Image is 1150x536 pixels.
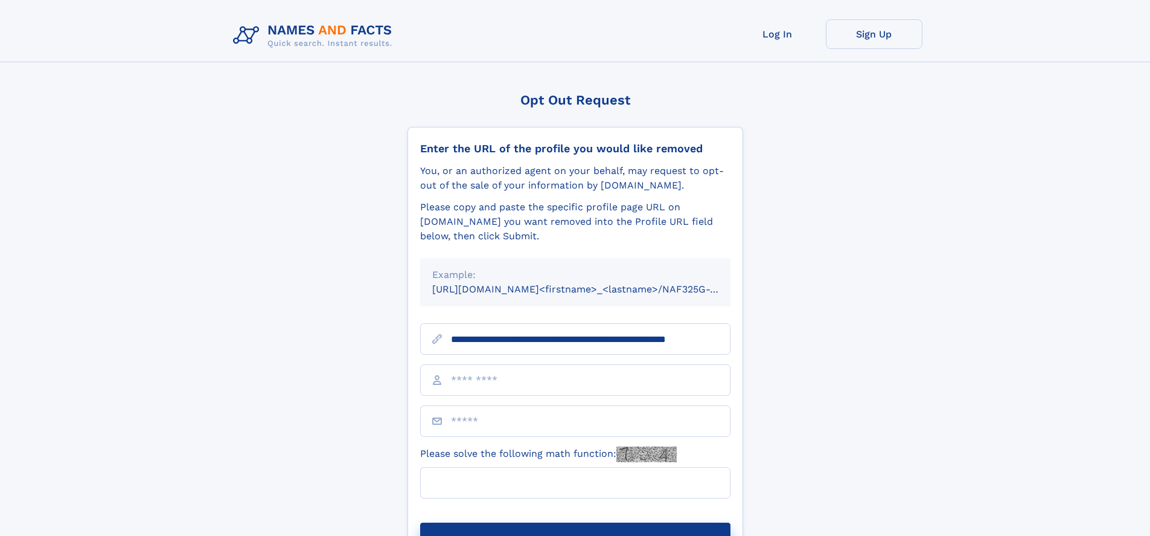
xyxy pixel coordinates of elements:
[407,92,743,108] div: Opt Out Request
[420,164,730,193] div: You, or an authorized agent on your behalf, may request to opt-out of the sale of your informatio...
[729,19,826,49] a: Log In
[228,19,402,52] img: Logo Names and Facts
[826,19,922,49] a: Sign Up
[432,283,753,295] small: [URL][DOMAIN_NAME]<firstname>_<lastname>/NAF325G-xxxxxxxx
[420,142,730,155] div: Enter the URL of the profile you would like removed
[420,447,677,462] label: Please solve the following math function:
[420,200,730,244] div: Please copy and paste the specific profile page URL on [DOMAIN_NAME] you want removed into the Pr...
[432,268,718,282] div: Example:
